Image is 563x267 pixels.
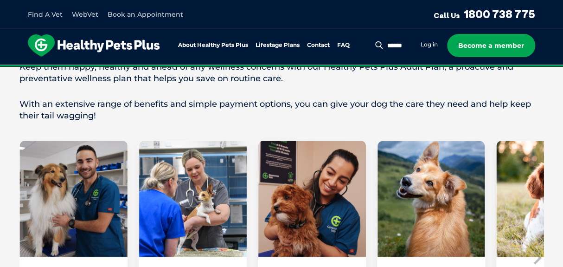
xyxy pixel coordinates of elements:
[72,10,98,19] a: WebVet
[447,34,535,57] a: Become a member
[373,40,385,50] button: Search
[337,42,350,48] a: FAQ
[19,98,544,122] p: With an extensive range of benefits and simple payment options, you can give your dog the care th...
[28,34,160,57] img: hpp-logo
[108,10,183,19] a: Book an Appointment
[307,42,330,48] a: Contact
[421,41,438,48] a: Log in
[28,10,63,19] a: Find A Vet
[256,42,300,48] a: Lifestage Plans
[434,7,535,21] a: Call Us1800 738 775
[530,251,544,265] button: Next slide
[434,11,460,20] span: Call Us
[19,61,544,85] p: Keep them happy, healthy and ahead of any wellness concerns with our Healthy Pets Plus Adult Plan...
[178,42,248,48] a: About Healthy Pets Plus
[109,65,455,73] span: Proactive, preventative wellness program designed to keep your pet healthier and happier for longer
